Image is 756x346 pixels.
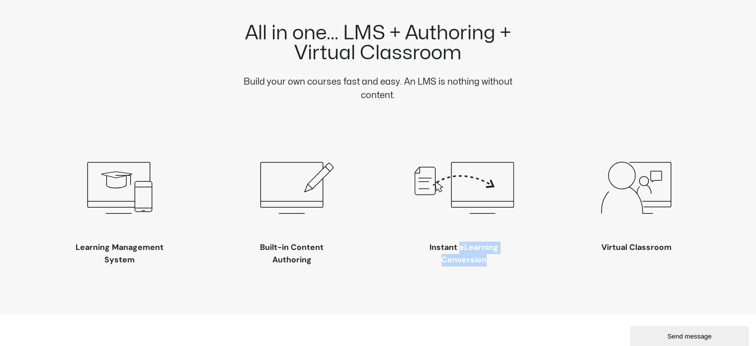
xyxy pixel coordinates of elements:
h2: All in one... LMS + Authoring + Virtual Classroom [226,23,530,63]
span: Instant eLearning Conversion [429,242,499,265]
span: Learning Management System [76,242,164,265]
iframe: chat widget [630,324,751,346]
span: Built-in Content Authoring [260,242,324,265]
span: Virtual Classroom [601,242,672,252]
p: Build your own courses fast and easy. An LMS is nothing without content. [226,75,530,102]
